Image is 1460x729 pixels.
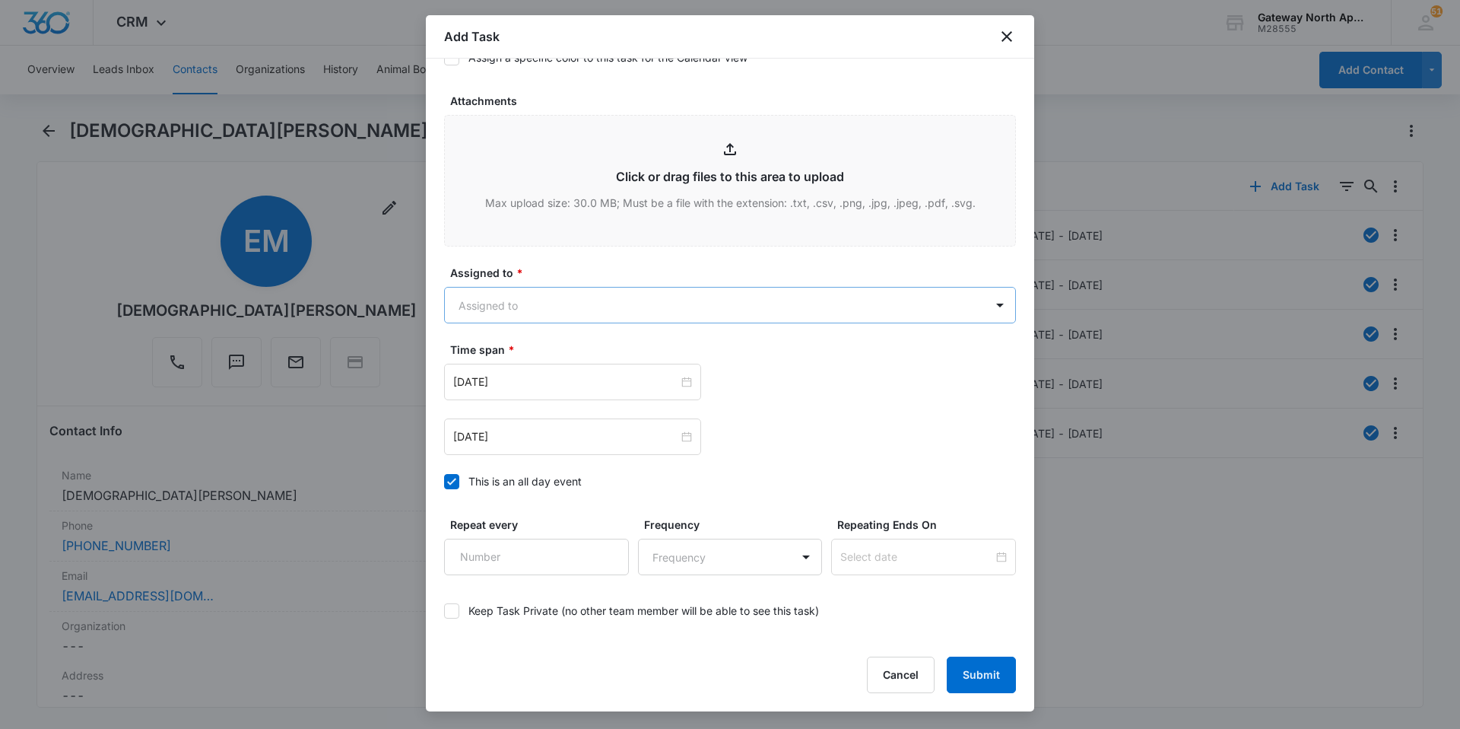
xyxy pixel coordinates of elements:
input: Number [444,539,629,575]
button: Submit [947,657,1016,693]
label: Repeating Ends On [837,517,1022,533]
label: Attachments [450,93,1022,109]
label: Frequency [644,517,829,533]
div: This is an all day event [468,473,582,489]
input: Select date [840,549,993,565]
h1: Add Task [444,27,500,46]
label: Repeat every [450,517,635,533]
button: close [998,27,1016,46]
input: Apr 24, 2022 [453,374,678,390]
label: Assigned to [450,265,1022,281]
div: Keep Task Private (no other team member will be able to see this task) [468,603,819,619]
button: Cancel [867,657,935,693]
input: Apr 24, 2022 [453,428,678,445]
label: Time span [450,342,1022,358]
